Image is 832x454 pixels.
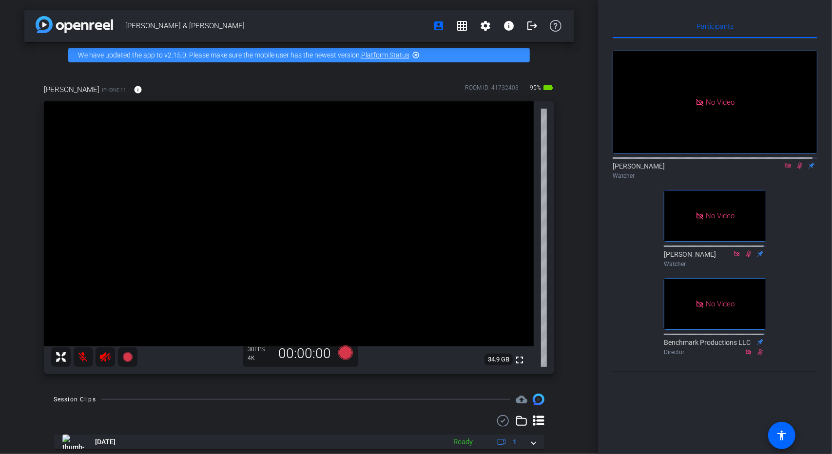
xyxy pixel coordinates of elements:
[484,354,513,365] span: 34.9 GB
[664,260,766,268] div: Watcher
[54,395,96,404] div: Session Clips
[613,171,817,180] div: Watcher
[776,430,788,441] mat-icon: accessibility
[248,354,272,362] div: 4K
[36,16,113,33] img: app-logo
[361,51,409,59] a: Platform Status
[516,394,527,405] mat-icon: cloud_upload
[542,82,554,94] mat-icon: battery_std
[54,435,544,449] mat-expansion-panel-header: thumb-nail[DATE]Ready1
[272,345,338,362] div: 00:00:00
[102,86,126,94] span: iPhone 11
[465,83,519,97] div: ROOM ID: 41732403
[134,85,142,94] mat-icon: info
[62,435,84,449] img: thumb-nail
[513,437,517,447] span: 1
[516,394,527,405] span: Destinations for your clips
[68,48,530,62] div: We have updated the app to v2.15.0. Please make sure the mobile user has the newest version.
[664,348,766,357] div: Director
[533,394,544,405] img: Session clips
[503,20,515,32] mat-icon: info
[526,20,538,32] mat-icon: logout
[664,249,766,268] div: [PERSON_NAME]
[456,20,468,32] mat-icon: grid_on
[448,436,478,448] div: Ready
[433,20,445,32] mat-icon: account_box
[697,23,734,30] span: Participants
[613,161,817,180] div: [PERSON_NAME]
[706,299,735,308] span: No Video
[664,338,766,357] div: Benchmark Productions LLC
[706,211,735,220] span: No Video
[706,97,735,106] span: No Video
[514,354,525,366] mat-icon: fullscreen
[125,16,427,36] span: [PERSON_NAME] & [PERSON_NAME]
[480,20,491,32] mat-icon: settings
[95,437,116,447] span: [DATE]
[412,51,420,59] mat-icon: highlight_off
[528,80,542,95] span: 95%
[255,346,265,353] span: FPS
[248,345,272,353] div: 30
[44,84,99,95] span: [PERSON_NAME]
